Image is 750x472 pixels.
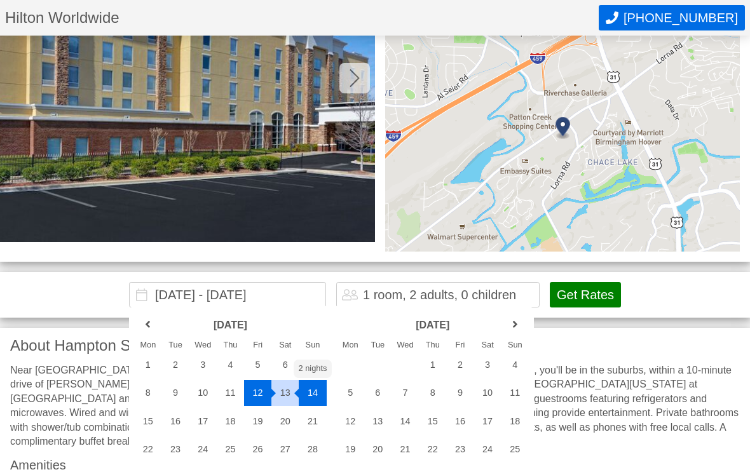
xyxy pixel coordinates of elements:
h3: About Hampton Suites Birmingham [PERSON_NAME] [10,338,740,353]
div: 18 [501,408,529,434]
div: Fri [244,341,271,349]
div: 18 [217,408,244,434]
div: 21 [299,408,326,434]
div: 24 [189,436,217,462]
div: 7 [392,380,419,405]
div: Sun [299,341,326,349]
div: 3 [189,352,217,377]
div: 2 [446,352,474,377]
div: 6 [271,352,299,377]
div: 11 [501,380,529,405]
div: 19 [337,436,364,462]
header: [DATE] [364,315,501,335]
div: 3 [474,352,501,377]
div: 11 [217,380,244,405]
div: Fri [446,341,474,349]
div: Sat [271,341,299,349]
div: 27 [271,436,299,462]
div: 24 [474,436,501,462]
div: Wed [392,341,419,349]
div: 20 [271,408,299,434]
div: 15 [134,408,161,434]
h1: Hilton Worldwide [5,10,599,25]
div: 17 [474,408,501,434]
div: 9 [161,380,189,405]
span: [PHONE_NUMBER] [624,11,738,25]
div: 23 [161,436,189,462]
div: 8 [419,380,446,405]
div: 12 [337,408,364,434]
button: Get Rates [550,282,621,307]
div: 21 [392,436,419,462]
div: 25 [217,436,244,462]
div: Thu [419,341,446,349]
div: 28 [299,436,326,462]
div: 5 [244,352,271,377]
div: Sat [474,341,501,349]
div: Wed [189,341,217,349]
div: 14 [299,380,326,405]
div: Near [GEOGRAPHIC_DATA] When you stay at [GEOGRAPHIC_DATA][PERSON_NAME] in [GEOGRAPHIC_DATA], you'... [10,363,740,448]
div: 16 [446,408,474,434]
div: 1 [134,352,161,377]
div: 22 [134,436,161,462]
div: 22 [419,436,446,462]
h3: Amenities [10,459,740,471]
div: Tue [364,341,392,349]
input: Choose Dates [129,282,326,307]
div: 6 [364,380,392,405]
div: 15 [419,408,446,434]
div: 13 [364,408,392,434]
div: Mon [337,341,364,349]
div: 9 [446,380,474,405]
div: 5 [337,380,364,405]
div: 10 [474,380,501,405]
div: 20 [364,436,392,462]
a: next month [505,315,524,334]
div: Sun [501,341,529,349]
div: 4 [217,352,244,377]
div: 4 [501,352,529,377]
div: 10 [189,380,217,405]
a: previous month [139,315,158,334]
div: 12 [244,380,271,405]
div: 8 [134,380,161,405]
div: 13 [271,380,299,405]
div: 1 room, 2 adults, 0 children [363,288,516,301]
div: 19 [244,408,271,434]
div: 17 [189,408,217,434]
div: Thu [217,341,244,349]
div: 7 [299,352,326,377]
div: Mon [134,341,161,349]
div: Tue [161,341,189,349]
div: 26 [244,436,271,462]
img: map [385,23,740,252]
button: Call [599,5,745,30]
div: 1 [419,352,446,377]
div: 2 [161,352,189,377]
div: 16 [161,408,189,434]
header: [DATE] [161,315,299,335]
div: 23 [446,436,474,462]
div: 25 [501,436,529,462]
div: 14 [392,408,419,434]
